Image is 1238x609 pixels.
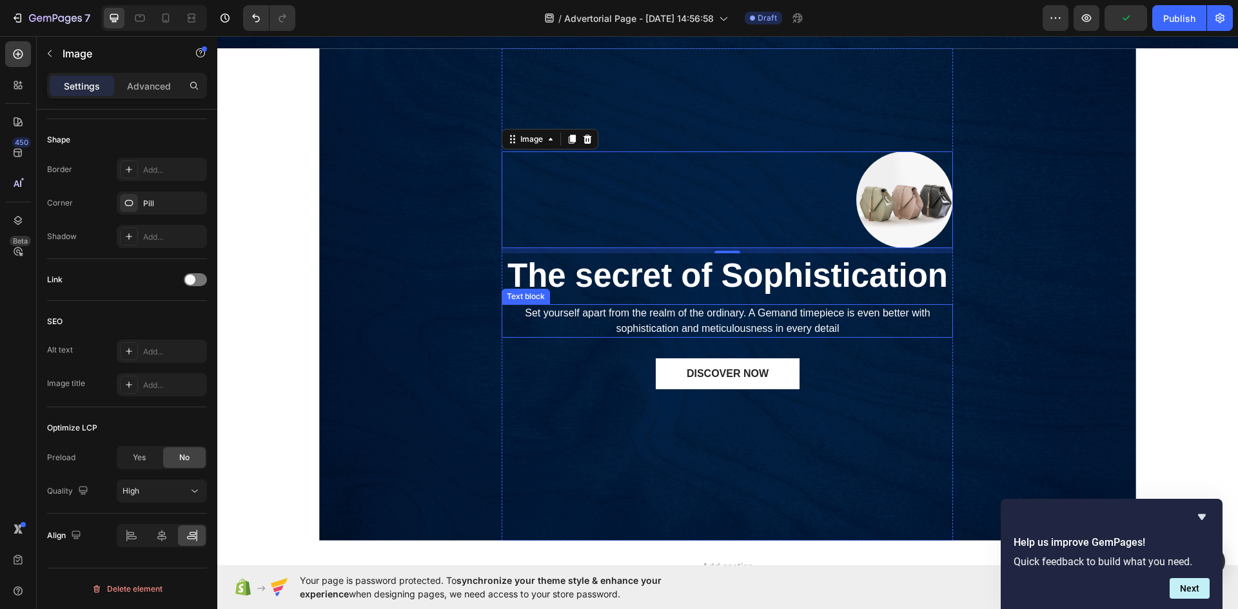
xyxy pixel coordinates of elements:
button: 7 [5,5,96,31]
div: DISCOVER NOW [469,330,551,345]
span: Your page is password protected. To when designing pages, we need access to your store password. [300,574,712,601]
span: synchronize your theme style & enhance your experience [300,575,662,599]
span: Advertorial Page - [DATE] 14:56:58 [564,12,714,25]
button: High [117,479,207,503]
div: 450 [12,137,31,148]
button: Delete element [47,579,207,599]
div: Add... [143,164,204,176]
div: Text block [287,255,330,266]
iframe: Design area [217,36,1238,565]
span: No [179,452,190,463]
button: Hide survey [1194,509,1210,525]
div: Add... [143,346,204,358]
div: Link [47,274,63,285]
div: Shape [47,134,70,146]
p: The secret of Sophistication [286,218,734,261]
button: Publish [1152,5,1206,31]
span: Yes [133,452,146,463]
div: Pill [143,198,204,209]
div: SEO [47,316,63,327]
p: Set yourself apart from the realm of the ordinary. A Gemand timepiece is even better with sophist... [286,269,734,300]
h2: Help us improve GemPages! [1014,535,1210,550]
div: Undo/Redo [243,5,295,31]
div: Beta [10,236,31,246]
div: Add... [143,380,204,391]
span: Add section [480,523,541,537]
div: Shadow [47,231,77,242]
div: Alt text [47,344,73,356]
div: Quality [47,483,91,500]
span: High [123,486,139,496]
span: / [558,12,562,25]
div: Add... [143,231,204,243]
p: Advanced [127,79,171,93]
p: Image [63,46,172,61]
div: Align [47,527,84,545]
button: DISCOVER NOW [438,322,582,353]
p: Settings [64,79,100,93]
div: Publish [1163,12,1195,25]
div: Optimize LCP [47,422,97,434]
div: Preload [47,452,75,463]
span: Draft [758,12,777,24]
img: image_demo.jpg [639,115,736,212]
p: 7 [84,10,90,26]
button: Next question [1170,578,1210,599]
div: Image title [47,378,85,389]
div: Delete element [92,581,162,597]
div: Image [300,97,328,109]
p: Quick feedback to build what you need. [1014,556,1210,568]
div: Help us improve GemPages! [1014,509,1210,599]
div: Corner [47,197,73,209]
div: Border [47,164,72,175]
